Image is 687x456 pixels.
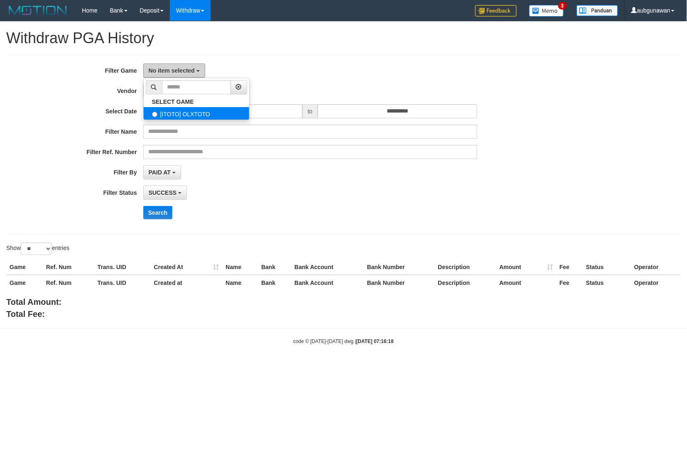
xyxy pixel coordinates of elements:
th: Created at [150,275,222,290]
small: code © [DATE]-[DATE] dwg | [293,338,394,344]
span: PAID AT [149,169,171,176]
img: Button%20Memo.svg [529,5,564,17]
th: Fee [556,275,583,290]
img: MOTION_logo.png [6,4,69,17]
th: Bank Account [291,260,364,275]
th: Trans. UID [94,260,151,275]
img: panduan.png [577,5,618,16]
button: SUCCESS [143,186,187,200]
select: Showentries [21,243,52,255]
a: SELECT GAME [144,96,249,107]
th: Name [222,260,258,275]
th: Fee [556,260,583,275]
th: Name [222,275,258,290]
span: SUCCESS [149,189,177,196]
th: Status [583,275,631,290]
th: Amount [496,260,556,275]
th: Ref. Num [43,260,94,275]
th: Ref. Num [43,275,94,290]
b: Total Amount: [6,297,61,306]
span: No item selected [149,67,195,74]
th: Bank [258,260,291,275]
th: Bank [258,275,291,290]
th: Bank Number [364,260,435,275]
input: [ITOTO] OLXTOTO [152,112,157,117]
th: Trans. UID [94,275,151,290]
span: to [302,104,318,118]
th: Bank Number [364,275,435,290]
button: PAID AT [143,165,181,179]
strong: [DATE] 07:16:18 [356,338,394,344]
th: Bank Account [291,275,364,290]
th: Game [6,260,43,275]
label: Show entries [6,243,69,255]
th: Description [435,260,496,275]
button: Search [143,206,173,219]
th: Status [583,260,631,275]
th: Game [6,275,43,290]
b: SELECT GAME [152,98,194,105]
th: Operator [631,275,681,290]
th: Operator [631,260,681,275]
th: Created At [150,260,222,275]
span: 3 [558,2,567,10]
h1: Withdraw PGA History [6,30,681,47]
img: Feedback.jpg [475,5,517,17]
b: Total Fee: [6,309,45,319]
th: Amount [496,275,556,290]
th: Description [435,275,496,290]
label: [ITOTO] OLXTOTO [144,107,249,120]
button: No item selected [143,64,205,78]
